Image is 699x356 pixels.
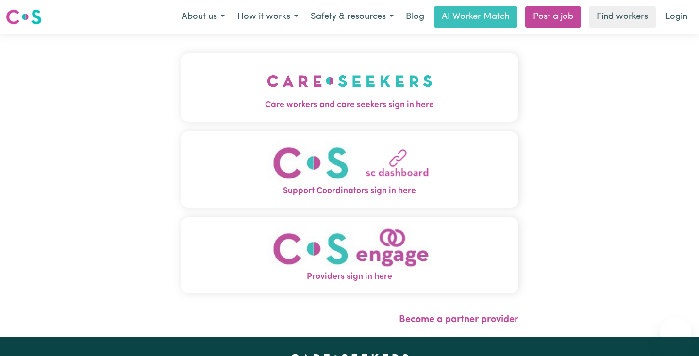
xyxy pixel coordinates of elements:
a: Careseekers logo [6,6,42,28]
span: Providers sign in here [181,271,518,283]
button: About us [175,7,231,27]
a: Login [660,6,693,28]
a: Find workers [589,6,656,28]
button: Care workers and care seekers sign in here [181,53,518,121]
span: Care workers and care seekers sign in here [181,99,518,112]
a: Blog [400,6,430,28]
button: Safety & resources [304,7,400,27]
button: Providers sign in here [181,217,518,293]
a: Become a partner provider [399,315,518,324]
button: How it works [231,7,304,27]
button: Support Coordinators sign in here [181,131,518,207]
img: Careseekers logo [6,8,42,26]
a: AI Worker Match [434,6,517,28]
iframe: Button to launch messaging window [660,317,691,348]
span: Support Coordinators sign in here [181,185,518,197]
a: Post a job [525,6,581,28]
